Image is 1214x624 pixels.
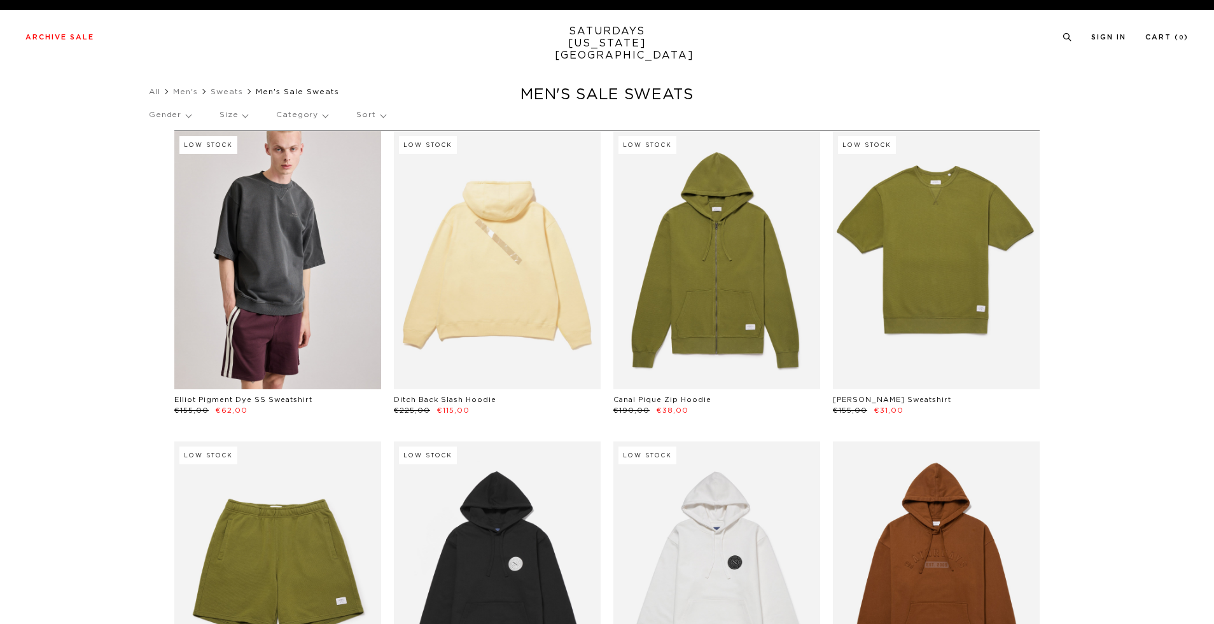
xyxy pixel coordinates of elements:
div: Low Stock [399,447,457,464]
div: Low Stock [618,447,676,464]
div: Low Stock [179,447,237,464]
a: Elliot Pigment Dye SS Sweatshirt [174,396,312,403]
a: Sweats [211,88,243,95]
span: €31,00 [874,407,904,414]
span: €155,00 [833,407,867,414]
div: Low Stock [179,136,237,154]
div: Low Stock [618,136,676,154]
span: €225,00 [394,407,430,414]
span: €190,00 [613,407,650,414]
span: Men's Sale Sweats [256,88,339,95]
a: Ditch Back Slash Hoodie [394,396,496,403]
span: €155,00 [174,407,209,414]
div: Low Stock [838,136,896,154]
span: €62,00 [216,407,248,414]
p: Sort [356,101,385,130]
span: €115,00 [437,407,470,414]
a: Men's [173,88,198,95]
a: Cart (0) [1145,34,1189,41]
a: All [149,88,160,95]
p: Category [276,101,328,130]
p: Gender [149,101,191,130]
p: Size [220,101,248,130]
small: 0 [1179,35,1184,41]
a: SATURDAYS[US_STATE][GEOGRAPHIC_DATA] [555,25,660,62]
span: €38,00 [657,407,688,414]
a: Sign In [1091,34,1126,41]
a: [PERSON_NAME] Sweatshirt [833,396,951,403]
div: Low Stock [399,136,457,154]
a: Archive Sale [25,34,94,41]
a: Canal Pique Zip Hoodie [613,396,711,403]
